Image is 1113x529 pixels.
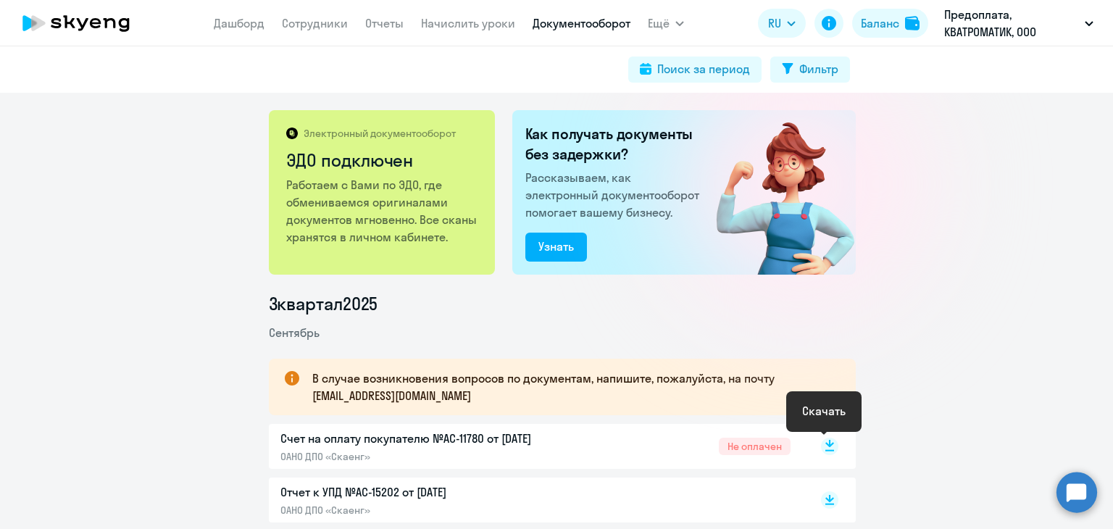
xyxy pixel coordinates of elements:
[905,16,920,30] img: balance
[768,14,781,32] span: RU
[861,14,899,32] div: Баланс
[525,233,587,262] button: Узнать
[525,169,705,221] p: Рассказываем, как электронный документооборот помогает вашему бизнесу.
[628,57,762,83] button: Поиск за период
[280,430,791,463] a: Счет на оплату покупателю №AC-11780 от [DATE]ОАНО ДПО «Скаенг»Не оплачен
[533,16,630,30] a: Документооборот
[286,176,480,246] p: Работаем с Вами по ЭДО, где обмениваемся оригиналами документов мгновенно. Все сканы хранятся в л...
[280,430,585,447] p: Счет на оплату покупателю №AC-11780 от [DATE]
[365,16,404,30] a: Отчеты
[937,6,1101,41] button: Предоплата, КВАТРОМАТИК, ООО
[657,60,750,78] div: Поиск за период
[525,124,705,164] h2: Как получать документы без задержки?
[214,16,264,30] a: Дашборд
[286,149,480,172] h2: ЭДО подключен
[304,127,456,140] p: Электронный документооборот
[421,16,515,30] a: Начислить уроки
[693,110,856,275] img: connected
[758,9,806,38] button: RU
[770,57,850,83] button: Фильтр
[944,6,1079,41] p: Предоплата, КВАТРОМАТИК, ООО
[280,483,585,501] p: Отчет к УПД №AC-15202 от [DATE]
[648,14,670,32] span: Ещё
[269,325,320,340] span: Сентябрь
[269,292,856,315] li: 3 квартал 2025
[852,9,928,38] button: Балансbalance
[280,504,585,517] p: ОАНО ДПО «Скаенг»
[648,9,684,38] button: Ещё
[802,402,846,420] div: Скачать
[312,370,830,404] p: В случае возникновения вопросов по документам, напишите, пожалуйста, на почту [EMAIL_ADDRESS][DOM...
[719,438,791,455] span: Не оплачен
[282,16,348,30] a: Сотрудники
[538,238,574,255] div: Узнать
[280,450,585,463] p: ОАНО ДПО «Скаенг»
[799,60,838,78] div: Фильтр
[280,483,791,517] a: Отчет к УПД №AC-15202 от [DATE]ОАНО ДПО «Скаенг»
